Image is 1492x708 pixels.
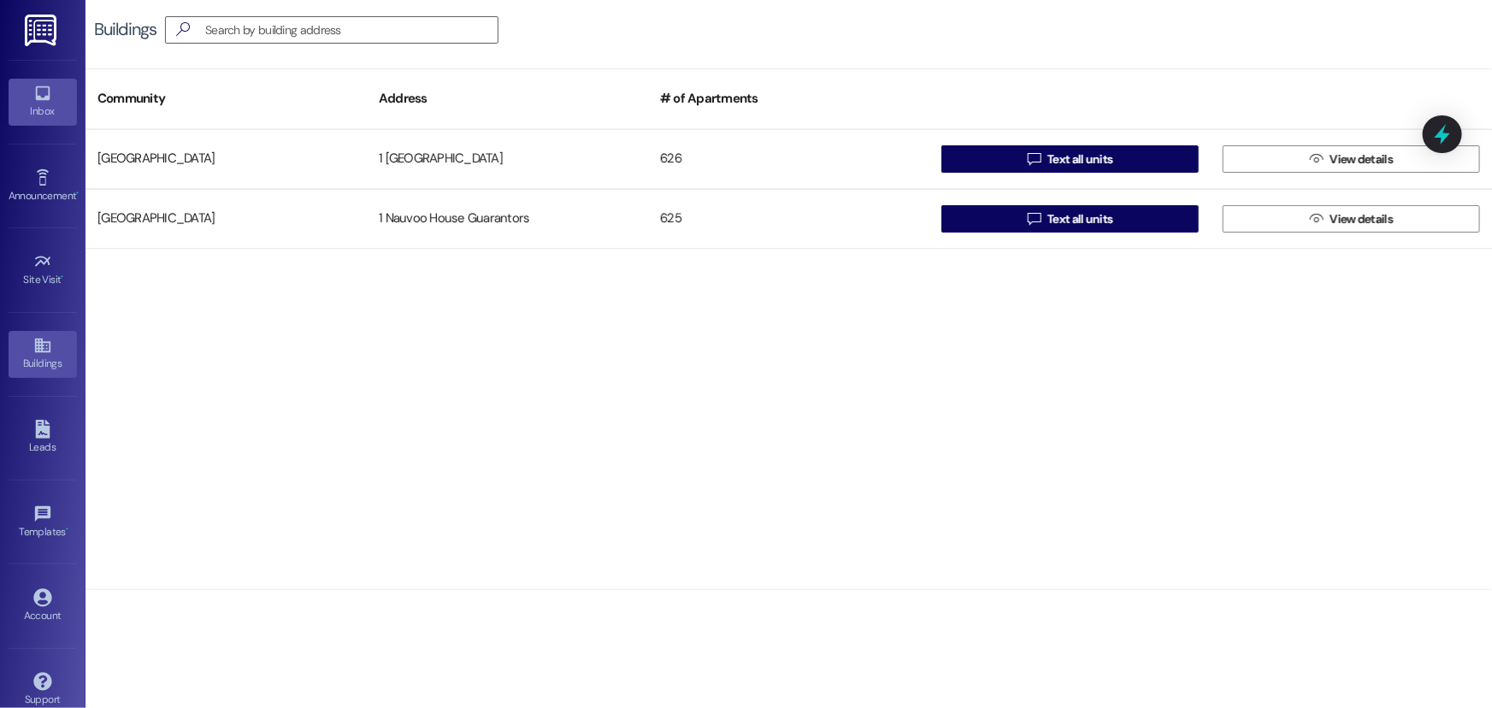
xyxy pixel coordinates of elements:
a: Account [9,583,77,629]
div: Community [86,78,367,120]
i:  [1028,152,1041,166]
a: Site Visit • [9,247,77,293]
div: 626 [648,142,929,176]
i:  [1310,212,1323,226]
img: ResiDesk Logo [25,15,60,46]
div: # of Apartments [648,78,929,120]
span: • [66,523,68,535]
span: Text all units [1047,210,1112,228]
input: Search by building address [205,18,498,42]
span: Text all units [1047,150,1112,168]
button: Text all units [941,145,1199,173]
div: [GEOGRAPHIC_DATA] [86,202,367,236]
span: View details [1330,210,1393,228]
a: Leads [9,415,77,461]
button: Text all units [941,205,1199,233]
span: View details [1330,150,1393,168]
div: Address [367,78,648,120]
div: 625 [648,202,929,236]
i:  [169,21,197,38]
a: Buildings [9,331,77,377]
button: View details [1223,145,1480,173]
div: Buildings [94,21,156,38]
div: 1 [GEOGRAPHIC_DATA] [367,142,648,176]
span: • [76,187,79,199]
div: [GEOGRAPHIC_DATA] [86,142,367,176]
div: 1 Nauvoo House Guarantors [367,202,648,236]
a: Templates • [9,499,77,546]
span: • [62,271,64,283]
a: Inbox [9,79,77,125]
i:  [1028,212,1041,226]
i:  [1310,152,1323,166]
button: View details [1223,205,1480,233]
